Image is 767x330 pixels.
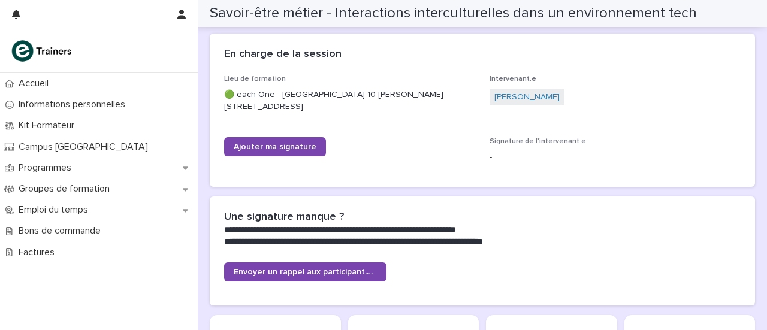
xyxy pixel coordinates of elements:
[224,89,475,114] p: 🟢 each One - [GEOGRAPHIC_DATA] 10 [PERSON_NAME] - [STREET_ADDRESS]
[10,39,76,63] img: K0CqGN7SDeD6s4JG8KQk
[14,225,110,237] p: Bons de commande
[490,75,536,83] span: Intervenant.e
[494,91,560,104] a: [PERSON_NAME]
[224,262,386,281] a: Envoyer un rappel aux participant.e.s
[224,211,344,224] h2: Une signature manque ?
[234,143,316,151] span: Ajouter ma signature
[14,78,58,89] p: Accueil
[14,99,135,110] p: Informations personnelles
[490,151,741,164] p: -
[224,137,326,156] a: Ajouter ma signature
[224,48,342,61] h2: En charge de la session
[490,138,586,145] span: Signature de l'intervenant.e
[234,268,377,276] span: Envoyer un rappel aux participant.e.s
[224,75,286,83] span: Lieu de formation
[14,183,119,195] p: Groupes de formation
[14,162,81,174] p: Programmes
[14,247,64,258] p: Factures
[14,141,158,153] p: Campus [GEOGRAPHIC_DATA]
[14,120,84,131] p: Kit Formateur
[14,204,98,216] p: Emploi du temps
[210,5,697,22] h2: Savoir-être métier - Interactions interculturelles dans un environnement tech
